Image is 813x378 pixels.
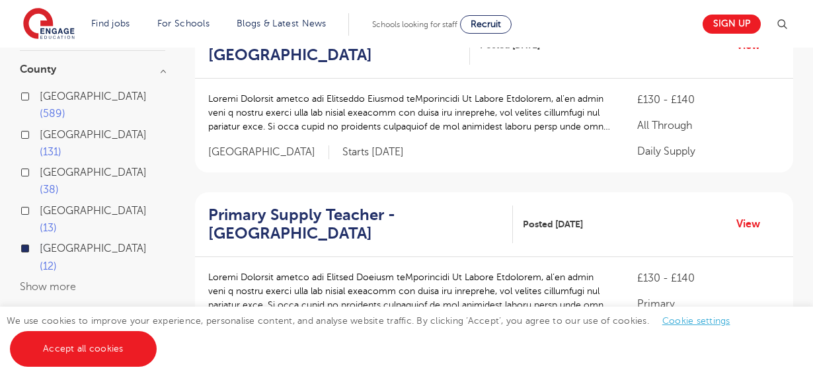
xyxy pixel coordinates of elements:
[10,331,157,367] a: Accept all cookies
[372,20,457,29] span: Schools looking for staff
[342,145,404,159] p: Starts [DATE]
[237,19,327,28] a: Blogs & Latest News
[736,215,770,233] a: View
[40,243,147,254] span: [GEOGRAPHIC_DATA]
[637,296,780,312] p: Primary
[157,19,210,28] a: For Schools
[40,91,48,99] input: [GEOGRAPHIC_DATA] 589
[637,270,780,286] p: £130 - £140
[40,184,59,196] span: 38
[40,108,65,120] span: 589
[703,15,761,34] a: Sign up
[40,205,147,217] span: [GEOGRAPHIC_DATA]
[23,8,75,41] img: Engage Education
[91,19,130,28] a: Find jobs
[208,92,611,133] p: Loremi Dolorsit ametco adi Elitseddo Eiusmod teMporincidi Ut Labore Etdolorem, al’en admin veni q...
[40,205,48,213] input: [GEOGRAPHIC_DATA] 13
[637,92,780,108] p: £130 - £140
[40,146,61,158] span: 131
[208,145,329,159] span: [GEOGRAPHIC_DATA]
[471,19,501,29] span: Recruit
[208,270,611,312] p: Loremi Dolorsit ametco adi Elitsed Doeiusm teMporincidi Ut Labore Etdolorem, al’en admin veni q n...
[208,206,513,244] a: Primary Supply Teacher - [GEOGRAPHIC_DATA]
[7,316,744,354] span: We use cookies to improve your experience, personalise content, and analyse website traffic. By c...
[40,129,147,141] span: [GEOGRAPHIC_DATA]
[40,129,48,137] input: [GEOGRAPHIC_DATA] 131
[40,167,48,175] input: [GEOGRAPHIC_DATA] 38
[40,91,147,102] span: [GEOGRAPHIC_DATA]
[637,118,780,133] p: All Through
[20,281,76,293] button: Show more
[40,167,147,178] span: [GEOGRAPHIC_DATA]
[637,143,780,159] p: Daily Supply
[40,243,48,251] input: [GEOGRAPHIC_DATA] 12
[523,217,583,231] span: Posted [DATE]
[40,260,57,272] span: 12
[40,222,57,234] span: 13
[208,206,502,244] h2: Primary Supply Teacher - [GEOGRAPHIC_DATA]
[460,15,512,34] a: Recruit
[20,64,165,75] h3: County
[662,316,730,326] a: Cookie settings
